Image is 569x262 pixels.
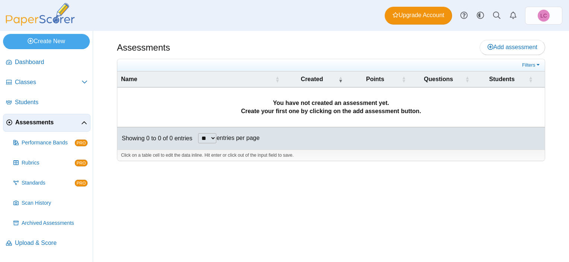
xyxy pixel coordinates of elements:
span: Rubrics [22,159,75,167]
span: Points [366,76,384,82]
span: PRO [75,140,88,146]
span: Created : Activate to remove sorting [338,71,343,87]
span: Dashboard [15,58,88,66]
span: Add assessment [487,44,537,50]
span: Performance Bands [22,139,75,147]
span: Name : Activate to sort [275,71,280,87]
a: Add assessment [480,40,545,55]
a: Upgrade Account [385,7,452,25]
a: Classes [3,74,90,92]
span: Lorelei Carey [540,13,547,18]
span: Lorelei Carey [538,10,550,22]
a: Students [3,94,90,112]
span: Standards [22,179,75,187]
span: Students [15,98,88,106]
span: Points : Activate to sort [401,71,406,87]
a: Lorelei Carey [525,7,562,25]
label: entries per page [216,135,260,141]
span: Classes [15,78,82,86]
div: Click on a table cell to edit the data inline. Hit enter or click out of the input field to save. [117,150,545,161]
a: Upload & Score [3,234,90,252]
b: You have not created an assessment yet. Create your first one by clicking on the add assessment b... [241,100,421,114]
span: PRO [75,180,88,186]
div: Showing 0 to 0 of 0 entries [117,127,192,150]
a: PaperScorer [3,20,77,27]
span: Students : Activate to sort [528,71,533,87]
img: PaperScorer [3,3,77,26]
span: Upgrade Account [392,11,444,19]
span: Archived Assessments [22,220,88,227]
span: Questions [424,76,453,82]
span: Students [489,76,515,82]
a: Dashboard [3,54,90,71]
a: Create New [3,34,90,49]
a: Archived Assessments [10,214,90,232]
span: PRO [75,160,88,166]
span: Created [301,76,323,82]
a: Scan History [10,194,90,212]
a: Standards PRO [10,174,90,192]
span: Scan History [22,199,88,207]
h1: Assessments [117,41,170,54]
span: Name [121,76,137,82]
a: Rubrics PRO [10,154,90,172]
a: Alerts [505,7,521,24]
span: Assessments [15,118,81,127]
span: Upload & Score [15,239,88,247]
span: Questions : Activate to sort [465,71,470,87]
a: Filters [520,61,543,69]
a: Performance Bands PRO [10,134,90,152]
a: Assessments [3,114,90,132]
